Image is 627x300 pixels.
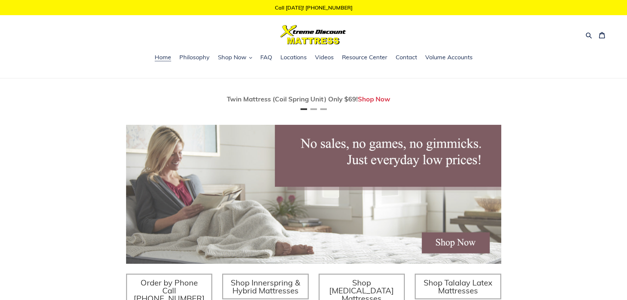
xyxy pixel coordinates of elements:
button: Shop Now [215,53,255,63]
span: Resource Center [342,53,387,61]
span: Home [155,53,171,61]
a: Videos [312,53,337,63]
span: FAQ [260,53,272,61]
span: Videos [315,53,334,61]
a: Volume Accounts [422,53,476,63]
a: Home [151,53,174,63]
span: Contact [396,53,417,61]
span: Volume Accounts [425,53,473,61]
button: Page 1 [300,108,307,110]
a: Shop Innerspring & Hybrid Mattresses [222,274,309,299]
span: Twin Mattress (Coil Spring Unit) Only $69! [227,95,358,103]
span: Shop Innerspring & Hybrid Mattresses [231,278,300,295]
a: Philosophy [176,53,213,63]
span: Locations [280,53,307,61]
span: Philosophy [179,53,210,61]
span: Shop Now [218,53,247,61]
button: Page 3 [320,108,327,110]
a: Shop Talalay Latex Mattresses [415,274,501,299]
a: Resource Center [339,53,391,63]
button: Page 2 [310,108,317,110]
img: Xtreme Discount Mattress [280,25,346,44]
a: Locations [277,53,310,63]
img: herobannermay2022-1652879215306_1200x.jpg [126,125,501,264]
a: FAQ [257,53,275,63]
span: Shop Talalay Latex Mattresses [424,278,492,295]
a: Contact [392,53,420,63]
a: Shop Now [358,95,390,103]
